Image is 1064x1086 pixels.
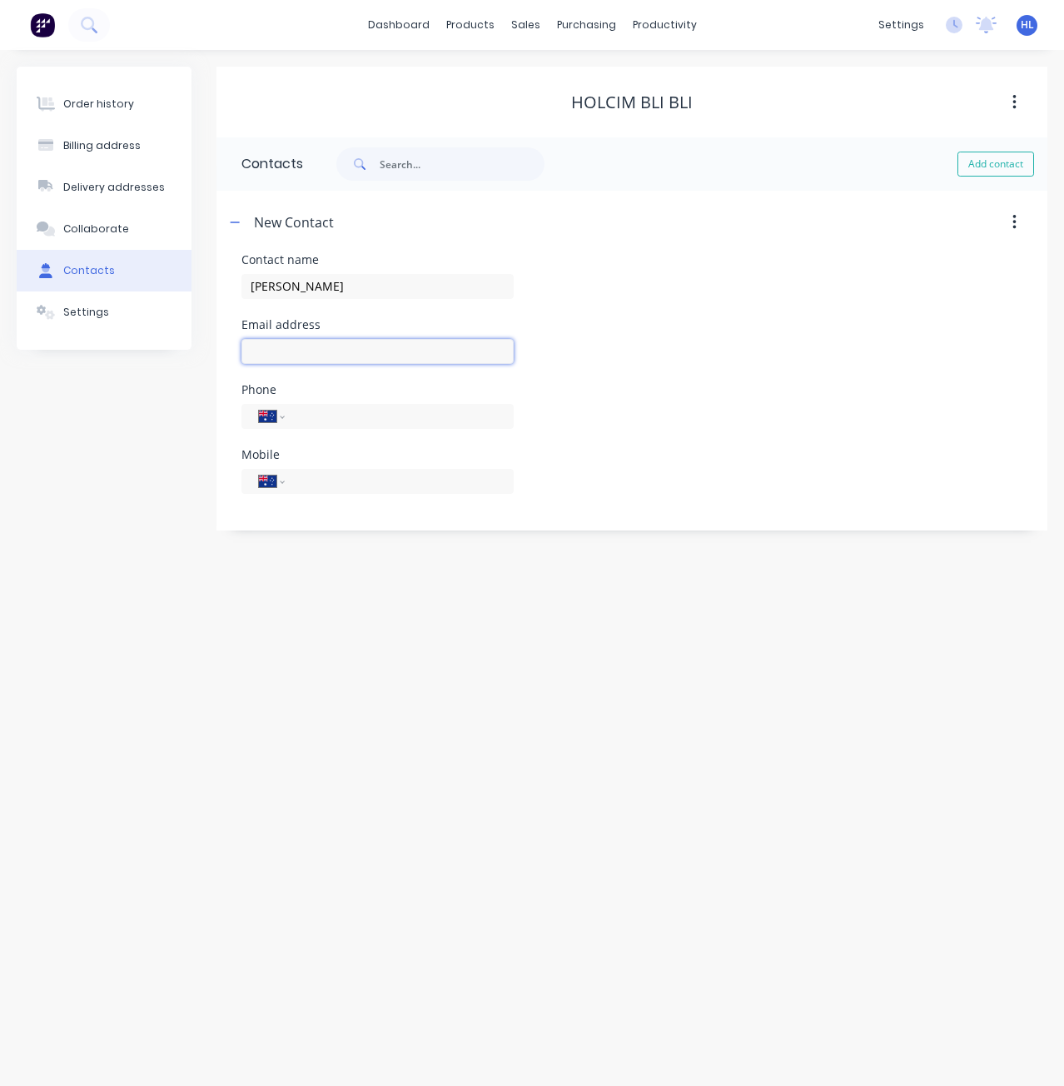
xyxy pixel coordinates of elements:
button: Delivery addresses [17,167,191,208]
div: Contact name [241,254,514,266]
div: products [438,12,503,37]
div: Order history [63,97,134,112]
div: productivity [624,12,705,37]
div: sales [503,12,549,37]
div: Billing address [63,138,141,153]
div: Mobile [241,449,514,461]
span: HL [1021,17,1034,32]
div: purchasing [549,12,624,37]
input: Search... [380,147,544,181]
button: Order history [17,83,191,125]
button: Collaborate [17,208,191,250]
div: Delivery addresses [63,180,165,195]
div: settings [870,12,932,37]
a: dashboard [360,12,438,37]
div: Contacts [216,137,303,191]
div: New Contact [254,212,334,232]
div: Holcim Bli Bli [571,92,693,112]
button: Billing address [17,125,191,167]
div: Email address [241,319,514,331]
div: Collaborate [63,222,129,237]
div: Settings [63,305,109,320]
div: Phone [241,384,514,396]
img: Factory [30,12,55,37]
div: Contacts [63,263,115,278]
button: Contacts [17,250,191,291]
button: Add contact [957,152,1034,177]
button: Settings [17,291,191,333]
